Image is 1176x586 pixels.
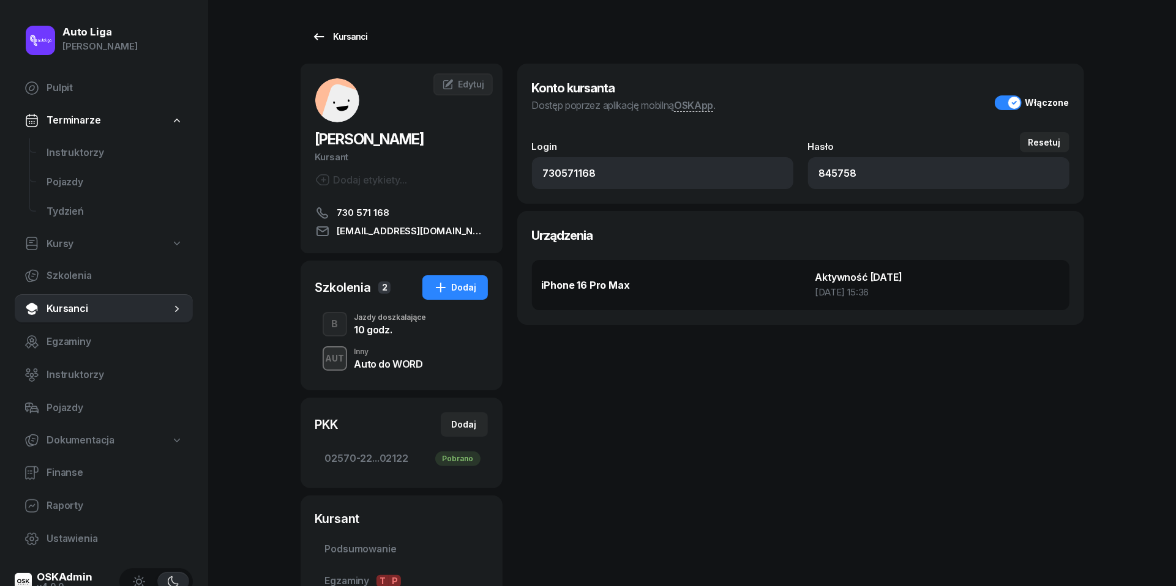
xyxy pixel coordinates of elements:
[315,535,488,564] a: Podsumowanie
[323,346,347,371] button: AUT
[315,279,372,296] div: Szkolenia
[815,270,902,284] div: Aktywność [DATE]
[452,417,477,432] div: Dodaj
[47,400,183,416] span: Pojazdy
[62,27,138,37] div: Auto Liga
[15,524,193,554] a: Ustawienia
[323,312,347,336] button: B
[354,325,427,335] div: 10 godz.
[674,99,713,112] a: OSKApp
[315,149,488,165] div: Kursant
[47,113,100,128] span: Terminarze
[47,498,183,514] span: Raporty
[47,432,114,448] span: Dokumentacja
[325,451,478,467] span: 02570-22...02122
[15,261,193,291] a: Szkolenia
[312,29,368,44] div: Kursanci
[15,73,193,103] a: Pulpit
[301,24,379,49] a: Kursanci
[326,314,343,335] div: B
[532,98,716,113] div: Dostęp poprzez aplikację mobilną .
[458,79,484,89] span: Edytuj
[37,572,92,582] div: OSKAdmin
[320,350,349,366] div: AUT
[47,465,183,481] span: Finanse
[62,39,138,54] div: [PERSON_NAME]
[47,268,183,284] span: Szkolenia
[354,314,427,321] div: Jazdy doszkalające
[47,236,73,252] span: Kursy
[995,95,1069,110] button: Włączone
[337,224,488,239] span: [EMAIL_ADDRESS][DOMAIN_NAME]
[37,168,193,197] a: Pojazdy
[433,73,492,95] a: Edytuj
[37,197,193,226] a: Tydzień
[1028,137,1061,147] div: Resetuj
[47,334,183,350] span: Egzaminy
[15,360,193,390] a: Instruktorzy
[15,294,193,324] a: Kursanci
[37,138,193,168] a: Instruktorzy
[435,451,481,466] div: Pobrano
[315,341,488,376] button: AUTInnyAuto do WORD
[315,206,488,220] a: 730 571 168
[315,130,424,148] span: [PERSON_NAME]
[15,458,193,488] a: Finanse
[15,230,193,258] a: Kursy
[422,275,488,300] button: Dodaj
[47,531,183,547] span: Ustawienia
[815,286,869,298] span: [DATE] 15:36
[315,416,339,433] div: PKK
[441,412,488,437] button: Dodaj
[325,541,478,557] span: Podsumowanie
[532,226,593,245] h3: Urządzenia
[15,491,193,521] a: Raporty
[15,393,193,423] a: Pojazdy
[315,307,488,341] button: BJazdy doszkalające10 godz.
[315,444,488,473] a: 02570-22...02122Pobrano
[47,80,183,96] span: Pulpit
[433,280,477,295] div: Dodaj
[315,510,488,527] div: Kursant
[15,426,193,454] a: Dokumentacja
[47,145,183,161] span: Instruktorzy
[15,106,193,135] a: Terminarze
[47,174,183,190] span: Pojazdy
[15,327,193,357] a: Egzaminy
[1025,97,1069,108] div: Włączone
[315,224,488,239] a: [EMAIL_ADDRESS][DOMAIN_NAME]
[532,78,716,98] h3: Konto kursanta
[337,206,389,220] span: 730 571 168
[1020,132,1069,152] button: Resetuj
[542,279,630,291] span: iPhone 16 Pro Max
[354,359,423,369] div: Auto do WORD
[315,172,408,187] button: Dodaj etykiety...
[354,348,423,355] div: Inny
[47,367,183,383] span: Instruktorzy
[47,301,171,317] span: Kursanci
[47,204,183,220] span: Tydzień
[378,281,391,294] span: 2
